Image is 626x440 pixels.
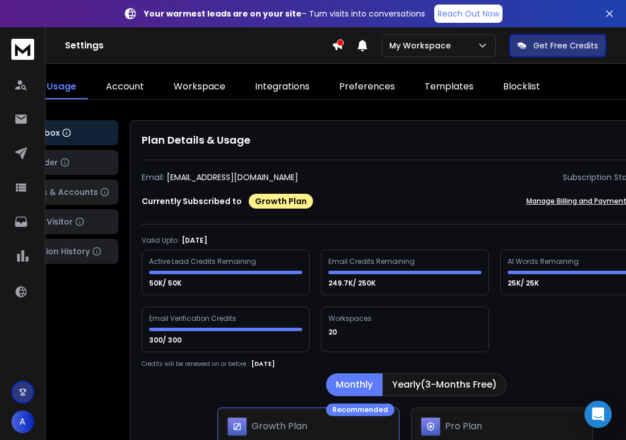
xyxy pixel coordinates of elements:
[492,75,551,99] a: Blocklist
[328,328,339,337] p: 20
[584,401,612,428] div: Open Intercom Messenger
[149,314,238,323] div: Email Verification Credits
[413,75,485,99] a: Templates
[328,75,406,99] a: Preferences
[326,373,382,396] button: Monthly
[182,236,207,245] p: [DATE]
[509,34,606,57] button: Get Free Credits
[142,172,164,183] p: Email:
[149,336,183,345] p: 300/ 300
[434,5,503,23] a: Reach Out Now
[328,314,373,323] div: Workspaces
[227,417,247,437] img: Growth Plan icon
[11,39,34,60] img: logo
[94,75,155,99] a: Account
[142,360,249,368] p: Credits will be renewed on or before :
[249,194,313,209] div: Growth Plan
[508,279,541,288] p: 25K/ 25K
[328,257,417,266] div: Email Credits Remaining
[382,373,506,396] button: Yearly(3-Months Free)
[252,359,275,369] p: [DATE]
[421,417,440,437] img: Pro Plan icon
[389,40,455,51] p: My Workspace
[149,257,258,266] div: Active Lead Credits Remaining
[508,257,580,266] div: AI Words Remaining
[167,172,298,183] p: [EMAIL_ADDRESS][DOMAIN_NAME]
[142,236,179,245] p: Valid Upto:
[162,75,237,99] a: Workspace
[445,419,482,433] h1: Pro Plan
[142,195,242,207] p: Currently Subscribed to
[11,410,34,433] button: A
[326,404,394,416] div: Recommended
[328,279,377,288] p: 249.7K/ 250K
[244,75,321,99] a: Integrations
[144,8,302,19] strong: Your warmest leads are on your site
[149,279,183,288] p: 50K/ 50K
[144,8,425,19] p: – Turn visits into conversations
[533,40,598,51] p: Get Free Credits
[438,8,499,19] p: Reach Out Now
[252,419,307,433] h1: Growth Plan
[65,39,332,52] h1: Settings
